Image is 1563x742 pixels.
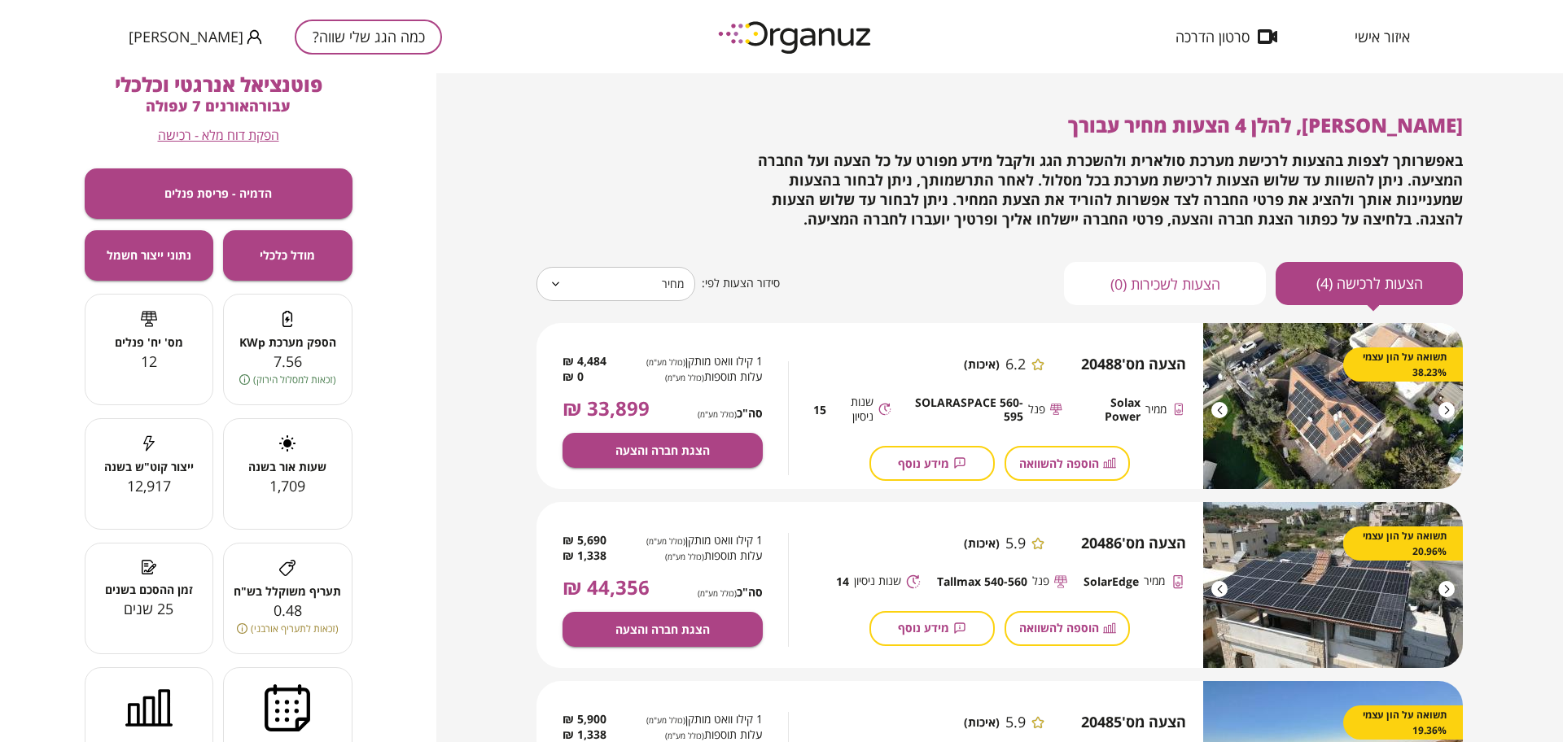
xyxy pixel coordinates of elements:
button: מודל כלכלי [223,230,352,281]
span: תעריף משוקלל בש"ח [224,584,352,598]
span: איזור אישי [1355,28,1410,45]
span: (כולל מע"מ) [646,356,685,368]
span: Tallmax 540-560 [937,574,1027,588]
span: פוטנציאל אנרגטי וכלכלי [115,71,322,98]
span: 25 שנים [124,599,173,618]
button: הצעות לרכישה (4) [1276,262,1463,305]
span: 7.56 [274,351,302,371]
span: הספק מערכת KWp [224,335,352,349]
span: הצעה מס' 20486 [1081,535,1186,552]
span: מס' יח' פנלים [85,335,213,349]
span: SolarEdge [1084,574,1139,588]
span: 4,484 ₪ [563,354,606,369]
button: מידע נוסף [869,611,995,646]
span: 6.2 [1005,356,1026,373]
img: image [1203,502,1463,668]
span: זמן ההסכם בשנים [85,583,213,596]
span: (כולל מע"מ) [665,551,704,562]
span: 1 קילו וואט מותקן [633,533,763,548]
span: (איכות) [964,715,1000,729]
span: נתוני ייצור חשמל [107,248,191,262]
button: הפקת דוח מלא - רכישה [158,128,279,143]
button: איזור אישי [1330,28,1434,45]
span: [PERSON_NAME], להלן 4 הצעות מחיר עבורך [1068,111,1463,138]
span: שנות ניסיון [831,395,873,425]
button: הוספה להשוואה [1005,446,1130,481]
span: סה"כ [698,406,763,420]
span: שעות אור בשנה [224,460,352,474]
span: 1 קילו וואט מותקן [633,712,763,727]
span: (כולל מע"מ) [698,587,737,599]
span: 5,690 ₪ [563,533,606,548]
button: נתוני ייצור חשמל [85,230,214,281]
span: 5.9 [1005,714,1026,731]
span: עלות תוספות [633,548,763,564]
button: [PERSON_NAME] [129,27,262,47]
button: סרטון הדרכה [1151,28,1302,45]
span: 15 [813,403,826,417]
span: מידע נוסף [898,456,949,470]
span: 33,899 ₪ [563,397,650,420]
span: 5,900 ₪ [563,712,606,727]
span: פנל [1028,402,1045,417]
span: (כולל מע"מ) [665,730,704,741]
button: מידע נוסף [869,446,995,481]
span: תשואה על הון עצמי 38.23% [1359,349,1447,380]
span: 1 קילו וואט מותקן [633,354,763,369]
span: תשואה על הון עצמי 19.36% [1359,707,1447,738]
span: הצגת חברה והצעה [615,443,710,457]
span: הצעה מס' 20488 [1081,356,1186,373]
div: מחיר [536,261,695,307]
span: (איכות) [964,357,1000,371]
span: מידע נוסף [898,621,949,635]
span: ממיר [1145,402,1167,417]
span: [PERSON_NAME] [129,28,243,45]
span: (זכאות למסלול הירוק) [253,372,336,387]
button: הוספה להשוואה [1005,611,1130,646]
span: 1,709 [269,476,305,495]
span: (כולל מע"מ) [665,372,704,383]
span: 14 [836,574,849,588]
span: שנות ניסיון [854,574,901,589]
span: SOLARASPACE 560-595 [908,395,1023,424]
span: (איכות) [964,536,1000,550]
span: הדמיה - פריסת פנלים [164,186,272,200]
span: מודל כלכלי [260,248,315,262]
span: הצגת חברה והצעה [615,622,710,636]
img: logo [707,15,886,59]
span: Solax Power [1079,395,1141,424]
button: כמה הגג שלי שווה? [295,20,442,55]
button: הצגת חברה והצעה [563,612,763,647]
span: סה"כ [698,585,763,599]
span: 44,356 ₪ [563,576,650,599]
span: פנל [1032,574,1049,589]
button: הדמיה - פריסת פנלים [85,168,352,219]
span: 5.9 [1005,535,1026,552]
span: סידור הצעות לפי: [702,276,780,291]
span: עלות תוספות [633,369,763,385]
span: ייצור קוט"ש בשנה [85,460,213,474]
span: באפשרותך לצפות בהצעות לרכישת מערכת סולארית ולהשכרת הגג ולקבל מידע מפורט על כל הצעה ועל החברה המצי... [758,151,1463,229]
button: הצגת חברה והצעה [563,433,763,468]
span: הוספה להשוואה [1019,456,1099,470]
span: 12,917 [127,476,171,495]
span: ממיר [1144,574,1165,589]
span: 0 ₪ [563,369,584,385]
span: (כולל מע"מ) [646,535,685,547]
span: (כולל מע"מ) [698,408,737,420]
span: (כולל מע"מ) [646,714,685,726]
span: 1,338 ₪ [563,548,606,564]
span: הצעה מס' 20485 [1081,714,1186,731]
span: 12 [141,351,157,371]
span: עבור האורנים 7 עפולה [146,96,291,116]
img: image [1203,323,1463,489]
span: 0.48 [274,600,302,620]
span: (זכאות לתעריף אורבני) [251,621,339,636]
button: הצעות לשכירות (0) [1064,262,1266,305]
span: סרטון הדרכה [1176,28,1250,45]
span: תשואה על הון עצמי 20.96% [1359,528,1447,559]
span: הוספה להשוואה [1019,621,1099,635]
